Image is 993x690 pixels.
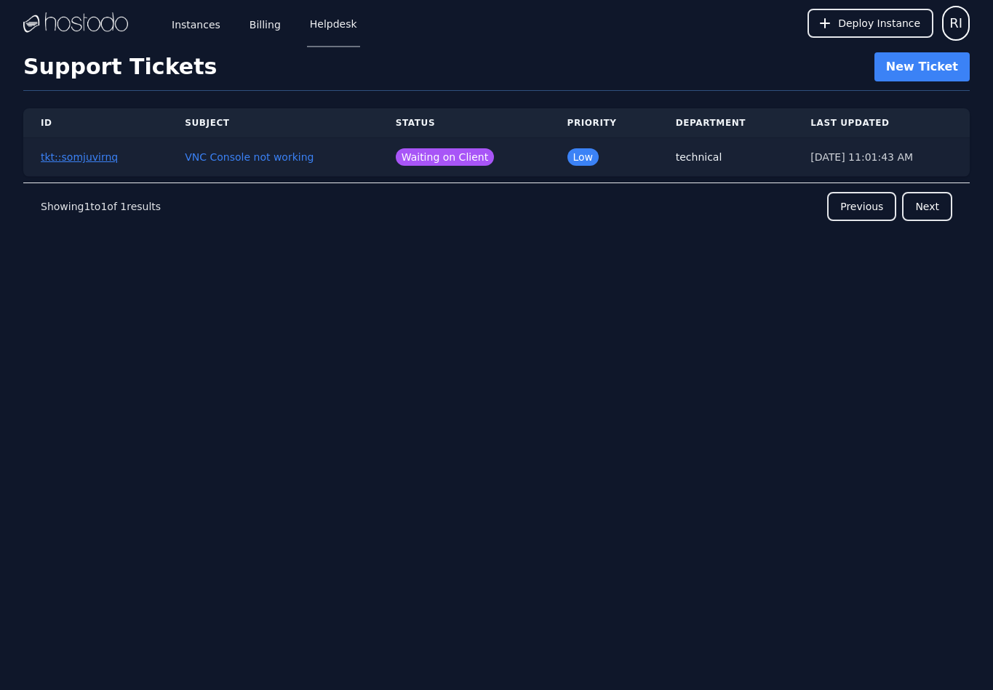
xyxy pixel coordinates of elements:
span: Low [567,148,599,166]
h1: Support Tickets [23,54,217,80]
div: technical [676,150,776,164]
span: RI [949,13,962,33]
button: New Ticket [874,52,970,81]
th: Department [658,108,794,138]
span: Deploy Instance [838,16,920,31]
button: Deploy Instance [807,9,933,38]
button: User menu [942,6,970,41]
th: Status [378,108,550,138]
th: ID [23,108,167,138]
span: Waiting on Client [396,148,494,166]
th: Subject [167,108,378,138]
img: Logo [23,12,128,34]
th: Priority [550,108,658,138]
div: [DATE] 11:01:43 AM [810,150,952,164]
span: 1 [84,201,90,212]
p: Showing to of results [41,199,161,214]
th: Last Updated [793,108,970,138]
button: Next [902,192,952,221]
nav: Pagination [23,182,970,230]
button: VNC Console not working [185,150,314,164]
span: 1 [120,201,127,212]
span: 1 [100,201,107,212]
button: tkt::somjuvirnq [41,150,118,164]
button: Previous [827,192,896,221]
